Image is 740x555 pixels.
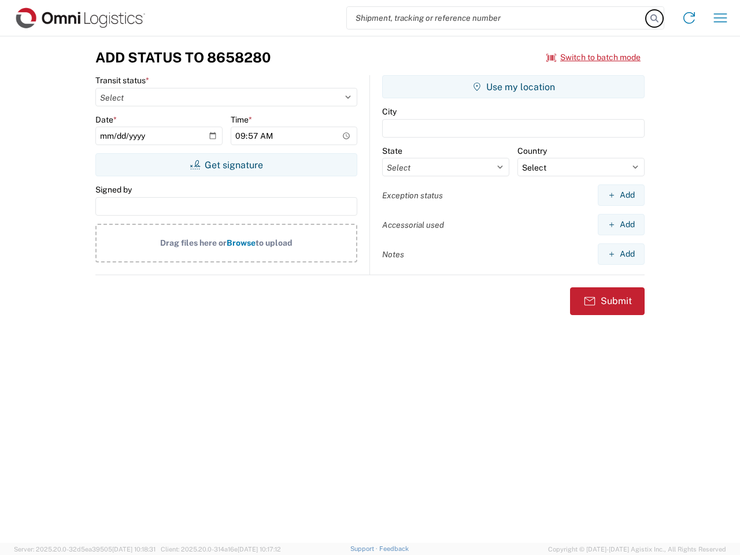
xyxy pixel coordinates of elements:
[546,48,641,67] button: Switch to batch mode
[598,243,645,265] button: Add
[382,190,443,201] label: Exception status
[379,545,409,552] a: Feedback
[256,238,293,247] span: to upload
[598,184,645,206] button: Add
[95,184,132,195] label: Signed by
[570,287,645,315] button: Submit
[95,49,271,66] h3: Add Status to 8658280
[548,544,726,554] span: Copyright © [DATE]-[DATE] Agistix Inc., All Rights Reserved
[161,546,281,553] span: Client: 2025.20.0-314a16e
[382,249,404,260] label: Notes
[95,75,149,86] label: Transit status
[598,214,645,235] button: Add
[382,106,397,117] label: City
[238,546,281,553] span: [DATE] 10:17:12
[347,7,646,29] input: Shipment, tracking or reference number
[227,238,256,247] span: Browse
[382,220,444,230] label: Accessorial used
[160,238,227,247] span: Drag files here or
[14,546,156,553] span: Server: 2025.20.0-32d5ea39505
[112,546,156,553] span: [DATE] 10:18:31
[382,146,402,156] label: State
[517,146,547,156] label: Country
[382,75,645,98] button: Use my location
[231,114,252,125] label: Time
[350,545,379,552] a: Support
[95,114,117,125] label: Date
[95,153,357,176] button: Get signature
